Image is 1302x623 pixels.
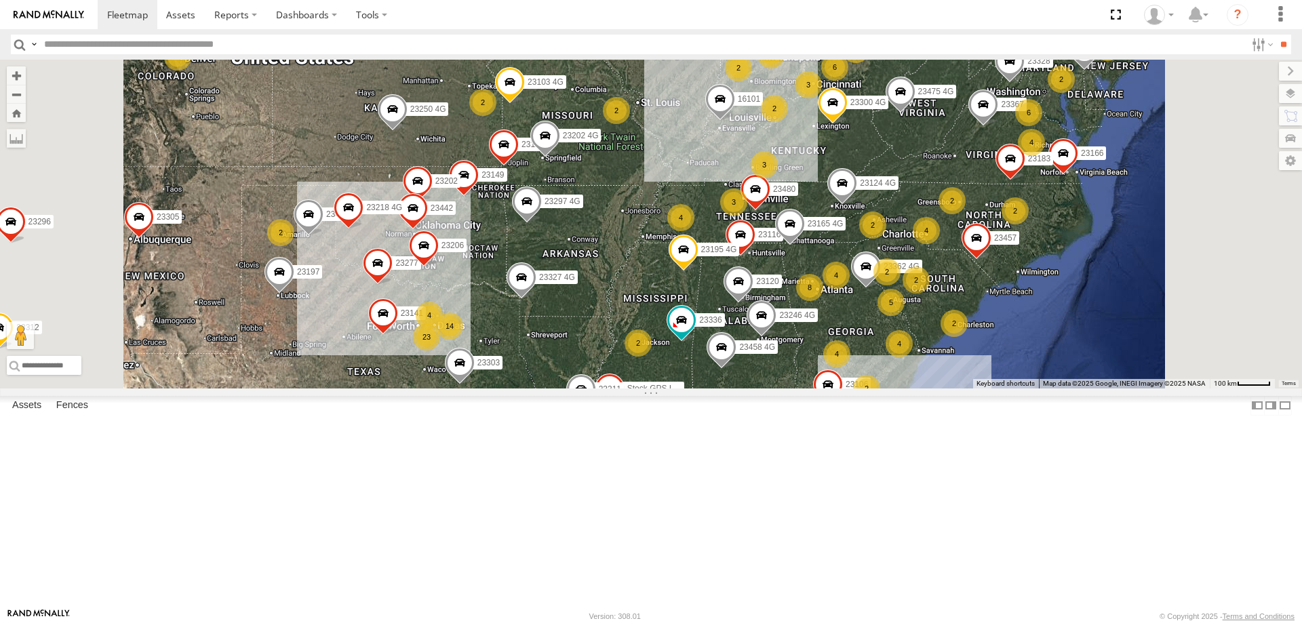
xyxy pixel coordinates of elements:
[761,95,788,122] div: 2
[1214,380,1237,387] span: 100 km
[1015,99,1042,126] div: 6
[725,54,752,81] div: 2
[751,151,778,178] div: 3
[1264,396,1278,416] label: Dock Summary Table to the Right
[1160,612,1295,620] div: © Copyright 2025 -
[603,97,630,124] div: 2
[7,104,26,122] button: Zoom Home
[667,204,694,231] div: 4
[1001,100,1023,109] span: 23367
[939,187,966,214] div: 2
[976,379,1035,388] button: Keyboard shortcuts
[1223,612,1295,620] a: Terms and Conditions
[903,266,930,294] div: 2
[1227,4,1248,26] i: ?
[1043,380,1206,387] span: Map data ©2025 Google, INEGI Imagery ©2025 NASA
[859,212,886,239] div: 2
[297,267,319,277] span: 23197
[7,609,70,623] a: Visit our Website
[1027,56,1050,65] span: 23328
[395,258,418,268] span: 23277
[413,323,440,350] div: 23
[469,89,496,116] div: 2
[1278,396,1292,416] label: Hide Summary Table
[521,139,544,148] span: 23124
[7,66,26,85] button: Zoom in
[50,396,95,415] label: Fences
[7,322,34,349] button: Drag Pegman onto the map to open Street View
[16,323,39,332] span: 23312
[435,176,458,186] span: 23202
[773,184,795,194] span: 23480
[431,203,453,213] span: 23442
[720,188,747,216] div: 3
[267,219,294,246] div: 2
[5,396,48,415] label: Assets
[1279,151,1302,170] label: Map Settings
[28,217,51,226] span: 23296
[14,10,84,20] img: rand-logo.svg
[1139,5,1179,25] div: Puma Singh
[1028,154,1050,163] span: 23183
[1002,197,1029,224] div: 2
[599,384,621,394] span: 23311
[823,340,850,367] div: 4
[701,244,737,254] span: 23195 4G
[846,380,868,389] span: 23106
[589,612,641,620] div: Version: 308.01
[877,289,905,316] div: 5
[738,94,760,104] span: 16101
[1048,66,1075,93] div: 2
[886,330,913,357] div: 4
[528,77,564,87] span: 23103 4G
[157,212,179,222] span: 23305
[779,310,815,320] span: 23246 4G
[913,217,940,244] div: 4
[821,54,848,81] div: 6
[1250,396,1264,416] label: Dock Summary Table to the Left
[1282,381,1296,386] a: Terms (opens in new tab)
[164,43,191,71] div: 4
[853,375,880,402] div: 2
[1094,34,1121,61] div: 3
[545,197,580,206] span: 23297 4G
[366,203,402,212] span: 23218 4G
[563,131,599,140] span: 23202 4G
[941,310,968,337] div: 2
[739,342,775,352] span: 23458 4G
[699,315,722,325] span: 23336
[756,277,778,286] span: 23120
[873,258,901,285] div: 2
[808,219,844,228] span: 23165 4G
[918,87,954,96] span: 23475 4G
[1018,129,1045,156] div: 4
[796,274,823,301] div: 8
[477,358,500,367] span: 23303
[481,170,504,180] span: 23149
[860,178,896,188] span: 23124 4G
[28,35,39,54] label: Search Query
[7,85,26,104] button: Zoom out
[850,98,886,107] span: 23300 4G
[326,209,349,218] span: 23421
[795,71,822,98] div: 3
[416,302,443,329] div: 4
[436,313,463,340] div: 14
[757,41,785,68] div: 13
[7,129,26,148] label: Measure
[1081,148,1103,157] span: 23166
[758,230,781,239] span: 23116
[1210,379,1275,388] button: Map Scale: 100 km per 46 pixels
[401,308,423,318] span: 23141
[842,36,869,63] div: 3
[539,273,575,282] span: 23327 4G
[884,262,920,271] span: 23362 4G
[994,233,1017,243] span: 23457
[1246,35,1276,54] label: Search Filter Options
[627,384,707,393] span: Stock GPS IMEI 2403
[823,262,850,289] div: 4
[441,241,464,250] span: 23206
[410,104,446,114] span: 23250 4G
[625,329,652,357] div: 2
